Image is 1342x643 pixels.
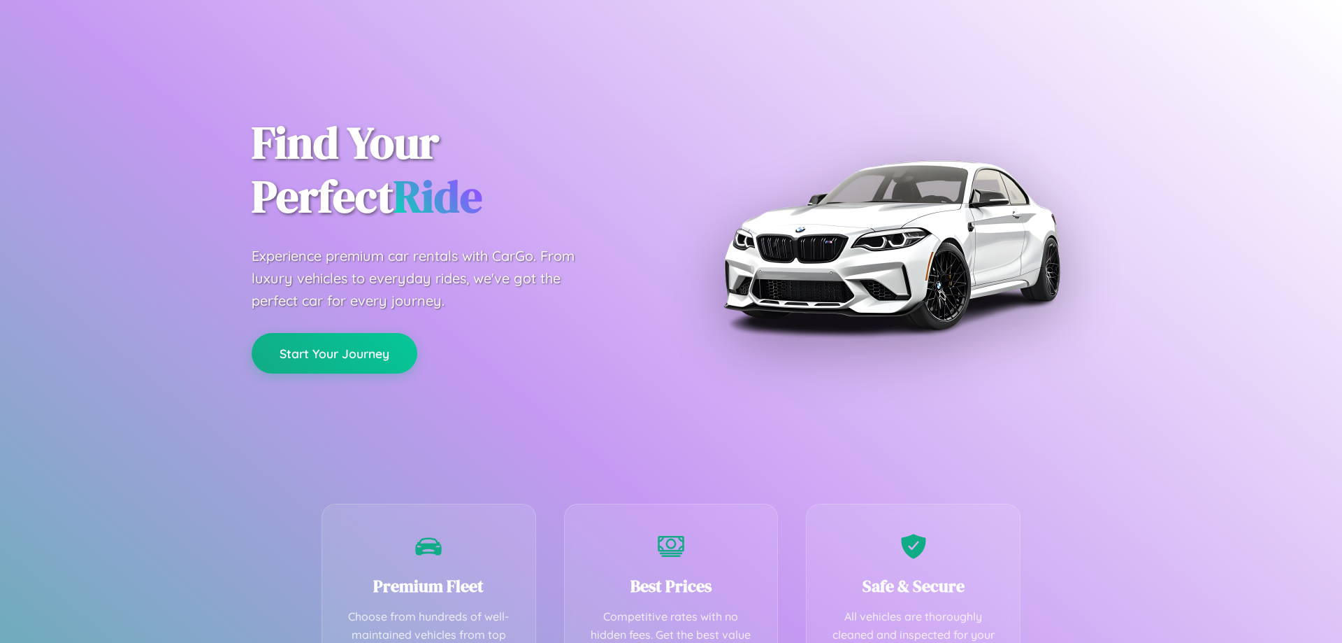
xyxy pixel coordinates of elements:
[716,70,1066,420] img: Premium BMW car rental vehicle
[394,166,482,227] span: Ride
[252,116,650,224] h1: Find Your Perfect
[343,574,514,598] h3: Premium Fleet
[828,574,999,598] h3: Safe & Secure
[586,574,757,598] h3: Best Prices
[252,333,417,374] button: Start Your Journey
[252,245,601,312] p: Experience premium car rentals with CarGo. From luxury vehicles to everyday rides, we've got the ...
